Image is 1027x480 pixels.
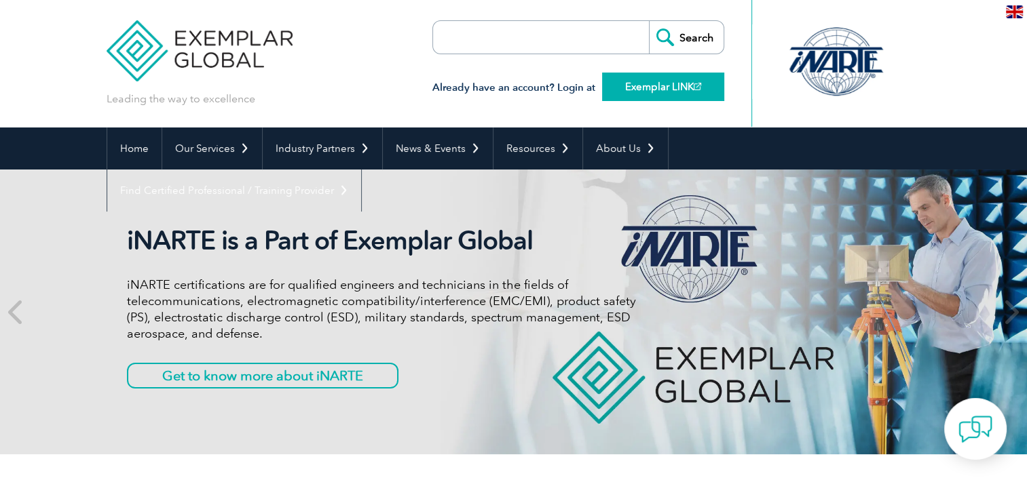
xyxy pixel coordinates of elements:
img: contact-chat.png [958,412,992,446]
img: en [1006,5,1023,18]
a: Resources [493,127,582,169]
p: iNARTE certifications are for qualified engineers and technicians in the fields of telecommunicat... [127,277,636,342]
a: News & Events [383,127,493,169]
a: Our Services [162,127,262,169]
a: Industry Partners [263,127,382,169]
a: Home [107,127,162,169]
img: open_square.png [694,83,701,90]
a: Exemplar LINK [602,73,724,101]
h3: Already have an account? Login at [432,79,724,96]
a: Find Certified Professional / Training Provider [107,169,361,212]
input: Search [649,21,724,54]
p: Leading the way to excellence [107,92,255,106]
a: About Us [583,127,668,169]
h2: iNARTE is a Part of Exemplar Global [127,225,636,256]
a: Get to know more about iNARTE [127,363,398,388]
